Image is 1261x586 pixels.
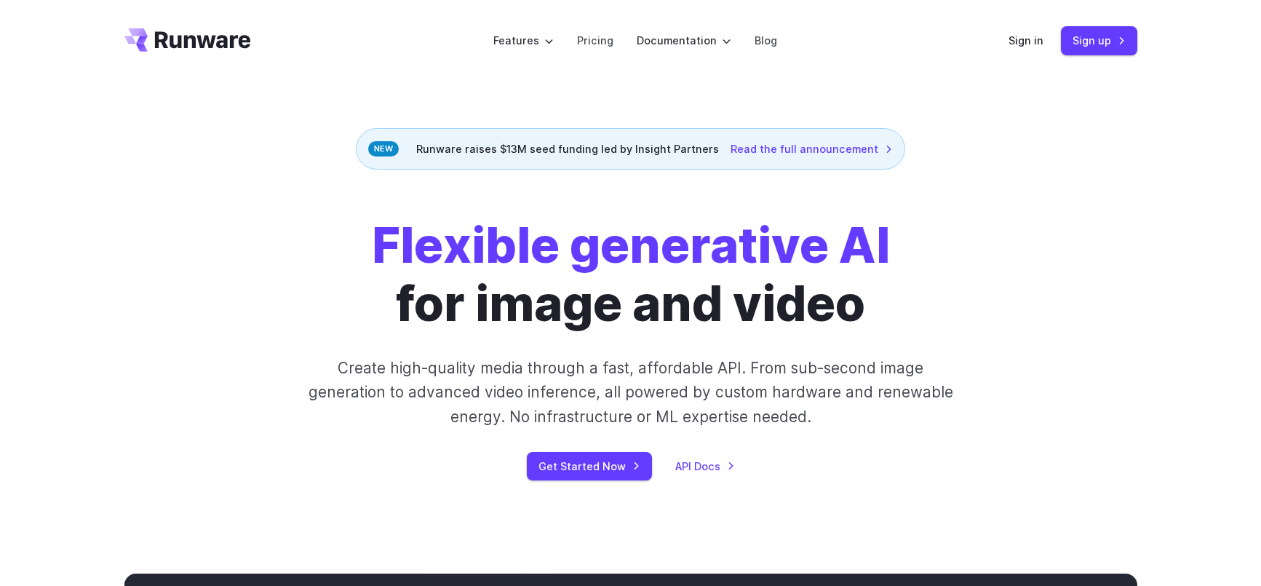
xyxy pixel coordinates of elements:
a: Sign up [1061,26,1137,55]
a: Go to / [124,28,251,52]
a: Sign in [1009,32,1043,49]
a: Read the full announcement [731,140,893,157]
h1: for image and video [372,216,890,333]
a: API Docs [675,458,735,475]
strong: Flexible generative AI [372,215,890,274]
a: Get Started Now [527,452,652,480]
p: Create high-quality media through a fast, affordable API. From sub-second image generation to adv... [306,356,955,429]
div: Runware raises $13M seed funding led by Insight Partners [356,128,905,170]
label: Features [493,32,554,49]
a: Blog [755,32,777,49]
label: Documentation [637,32,731,49]
a: Pricing [577,32,613,49]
